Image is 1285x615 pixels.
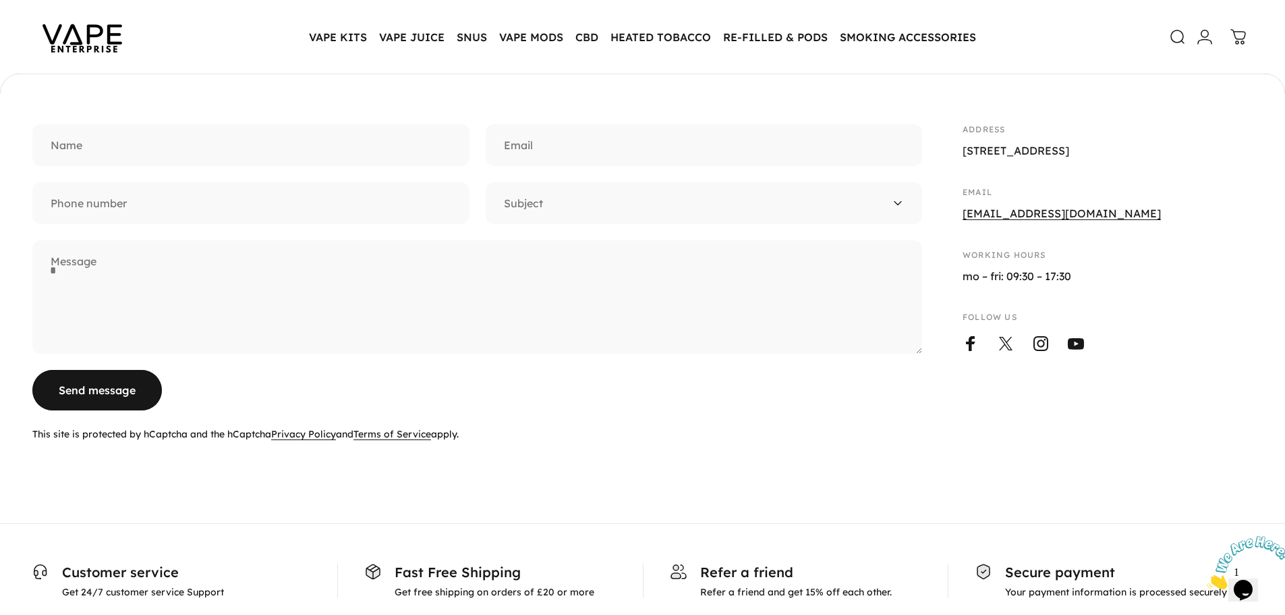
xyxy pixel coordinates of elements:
[963,142,1253,160] p: [STREET_ADDRESS]
[395,586,594,598] p: Get free shipping on orders of £20 or more
[700,564,892,581] p: Refer a friend
[963,124,1253,134] p: Address
[604,23,717,51] summary: HEATED TOBACCO
[717,23,834,51] summary: RE-FILLED & PODS
[834,23,982,51] summary: SMOKING ACCESSORIES
[963,207,1161,220] a: [EMAIL_ADDRESS][DOMAIN_NAME]
[963,312,1253,322] p: Follow us
[62,564,224,581] p: Customer service
[963,187,1253,197] p: Email
[1005,586,1227,598] p: Your payment information is processed securely
[493,23,569,51] summary: VAPE MODS
[1005,564,1227,581] p: Secure payment
[373,23,451,51] summary: VAPE JUICE
[22,5,143,69] img: Vape Enterprise
[963,250,1253,260] p: Working Hours
[32,370,162,410] button: Send message
[1201,531,1285,595] iframe: chat widget
[5,5,11,17] span: 1
[1224,22,1253,52] a: 0 items
[353,428,431,440] a: Terms of Service
[303,23,982,51] nav: Primary
[271,428,336,440] a: Privacy Policy
[700,586,892,598] p: Refer a friend and get 15% off each other.
[5,5,89,59] img: Chat attention grabber
[963,268,1253,286] p: mo – fri: 09:30 – 17:30
[569,23,604,51] summary: CBD
[303,23,373,51] summary: VAPE KITS
[32,427,922,442] p: This site is protected by hCaptcha and the hCaptcha and apply.
[395,564,594,581] p: Fast Free Shipping
[451,23,493,51] summary: SNUS
[62,586,224,598] p: Get 24/7 customer service Support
